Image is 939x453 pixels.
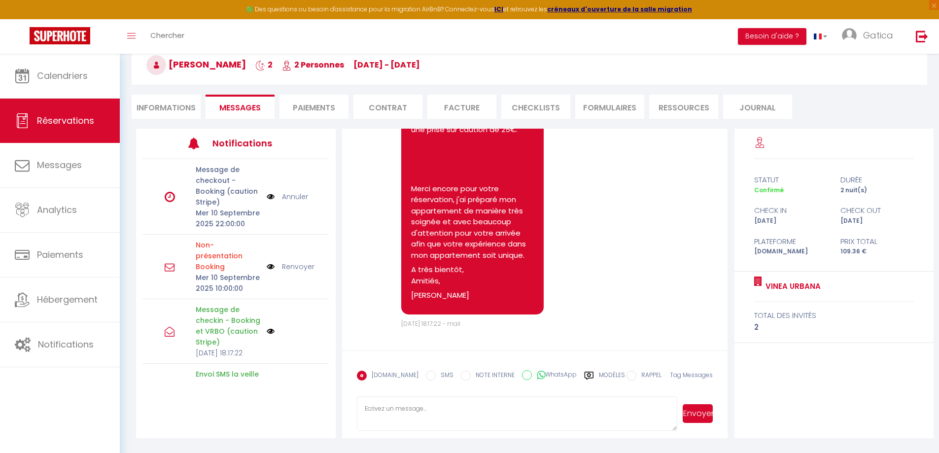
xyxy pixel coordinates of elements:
p: A très bientôt, Amitiés, [411,264,534,286]
p: Merci encore pour votre réservation, j'ai préparé mon appartement de manière très soignée et avec... [411,183,534,261]
a: créneaux d'ouverture de la salle migration [547,5,692,13]
span: Messages [37,159,82,171]
div: durée [834,174,920,186]
div: [DOMAIN_NAME] [748,247,834,256]
span: Calendriers [37,70,88,82]
li: Facture [427,95,496,119]
label: NOTE INTERNE [471,371,515,382]
p: [PERSON_NAME] [411,290,534,301]
li: Journal [723,95,792,119]
label: [DOMAIN_NAME] [367,371,418,382]
span: Analytics [37,204,77,216]
img: NO IMAGE [267,261,275,272]
a: Renvoyer [282,261,314,272]
span: 2 [255,59,273,70]
p: Message de checkout - Booking (caution Stripe) [196,164,260,208]
div: 109.36 € [834,247,920,256]
img: logout [916,30,928,42]
a: Vinea Urbana [762,280,821,292]
label: WhatsApp [532,370,577,381]
label: SMS [436,371,453,382]
li: Contrat [353,95,422,119]
span: [DATE] - [DATE] [353,59,420,70]
li: Paiements [279,95,348,119]
p: Envoi SMS la veille de l'arrivée (Booking) [196,369,260,401]
div: 2 [754,321,914,333]
li: Informations [132,95,201,119]
button: Ouvrir le widget de chat LiveChat [8,4,37,34]
li: Ressources [649,95,718,119]
div: Plateforme [748,236,834,247]
li: CHECKLISTS [501,95,570,119]
span: [PERSON_NAME] [146,58,246,70]
span: Tag Messages [670,371,713,379]
div: statut [748,174,834,186]
a: ICI [494,5,503,13]
span: Messages [219,102,261,113]
a: Chercher [143,19,192,54]
span: [DATE] 18:17:22 - mail [401,319,460,328]
a: ... Gatica [835,19,905,54]
p: Motif d'échec d'envoi [196,240,260,272]
span: Réservations [37,114,94,127]
div: Prix total [834,236,920,247]
span: Paiements [37,248,83,261]
img: Super Booking [30,27,90,44]
img: NO IMAGE [267,327,275,335]
p: [DATE] 18:17:22 [196,348,260,358]
div: 2 nuit(s) [834,186,920,195]
p: Mer 10 Septembre 2025 10:00:00 [196,272,260,294]
span: Confirmé [754,186,784,194]
span: Chercher [150,30,184,40]
div: [DATE] [834,216,920,226]
div: total des invités [754,310,914,321]
img: ... [842,28,857,43]
div: [DATE] [748,216,834,226]
p: Message de checkin - Booking et VRBO (caution Stripe) [196,304,260,348]
img: NO IMAGE [267,191,275,202]
button: Envoyer [683,404,713,423]
div: check out [834,205,920,216]
div: check in [748,205,834,216]
span: Notifications [38,338,94,350]
span: Hébergement [37,293,98,306]
li: FORMULAIRES [575,95,644,119]
p: Mer 10 Septembre 2025 22:00:00 [196,208,260,229]
button: Besoin d'aide ? [738,28,806,45]
span: 2 Personnes [282,59,344,70]
label: RAPPEL [636,371,661,382]
a: Annuler [282,191,308,202]
label: Modèles [599,371,625,388]
span: Gatica [863,29,893,41]
h3: Notifications [212,132,290,154]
